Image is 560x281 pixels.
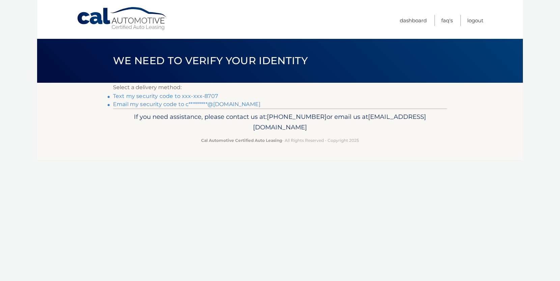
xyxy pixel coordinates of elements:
p: - All Rights Reserved - Copyright 2025 [117,137,443,144]
a: Text my security code to xxx-xxx-8707 [113,93,218,99]
span: [PHONE_NUMBER] [267,113,327,121]
a: Email my security code to c*********@[DOMAIN_NAME] [113,101,260,107]
span: We need to verify your identity [113,54,308,67]
p: If you need assistance, please contact us at: or email us at [117,111,443,133]
strong: Cal Automotive Certified Auto Leasing [201,138,282,143]
p: Select a delivery method: [113,83,447,92]
a: Logout [467,15,483,26]
a: FAQ's [441,15,453,26]
a: Cal Automotive [77,7,168,31]
a: Dashboard [400,15,427,26]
